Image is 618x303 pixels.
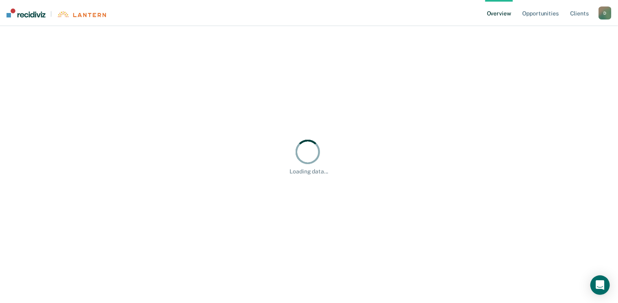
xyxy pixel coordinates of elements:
[45,11,57,17] span: |
[6,9,45,17] img: Recidiviz
[599,6,612,19] button: D
[290,168,328,175] div: Loading data...
[590,275,610,295] div: Open Intercom Messenger
[6,9,106,17] a: |
[57,11,106,17] img: Lantern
